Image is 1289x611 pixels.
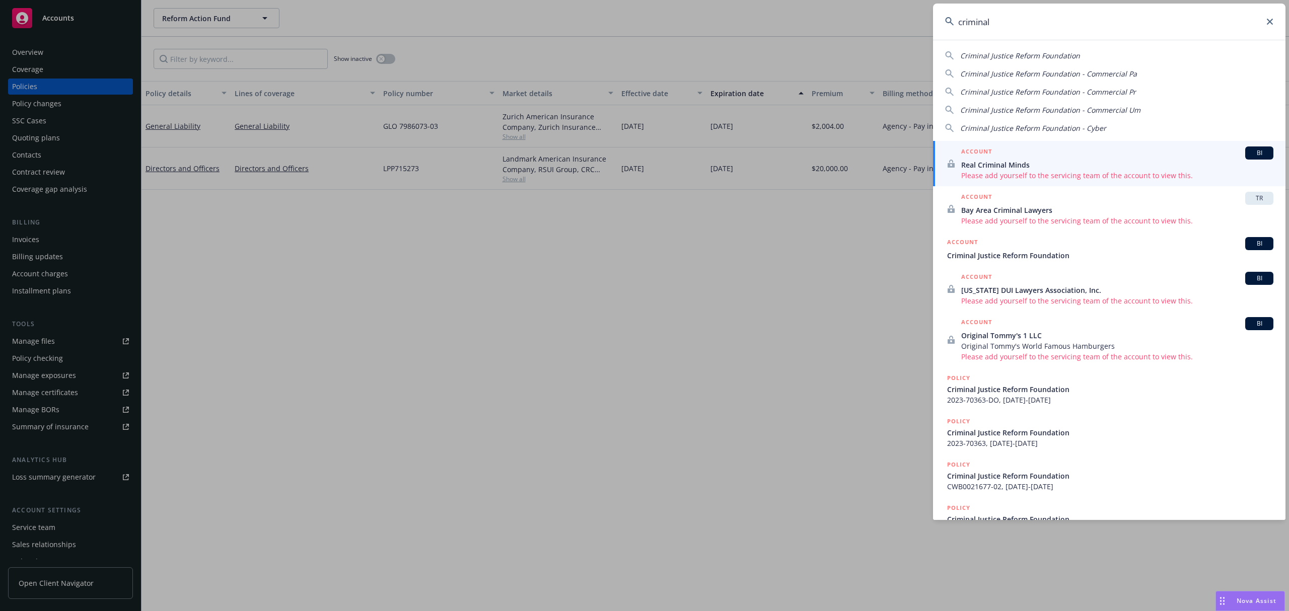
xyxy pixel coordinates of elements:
span: Criminal Justice Reform Foundation [947,250,1273,261]
span: Criminal Justice Reform Foundation - Cyber [960,123,1106,133]
span: Criminal Justice Reform Foundation [947,514,1273,524]
a: ACCOUNTBI[US_STATE] DUI Lawyers Association, Inc.Please add yourself to the servicing team of the... [933,266,1285,312]
span: Original Tommy's 1 LLC [961,330,1273,341]
a: POLICYCriminal Justice Reform Foundation [933,497,1285,541]
a: ACCOUNTBIReal Criminal MindsPlease add yourself to the servicing team of the account to view this. [933,141,1285,186]
input: Search... [933,4,1285,40]
span: Criminal Justice Reform Foundation [947,427,1273,438]
span: BI [1249,274,1269,283]
h5: ACCOUNT [947,237,978,249]
span: Original Tommy's World Famous Hamburgers [961,341,1273,351]
a: POLICYCriminal Justice Reform Foundation2023-70363, [DATE]-[DATE] [933,411,1285,454]
span: Criminal Justice Reform Foundation [947,384,1273,395]
span: 2023-70363-DO, [DATE]-[DATE] [947,395,1273,405]
h5: POLICY [947,460,970,470]
div: Drag to move [1216,591,1229,610]
span: Criminal Justice Reform Foundation [960,51,1080,60]
span: Please add yourself to the servicing team of the account to view this. [961,215,1273,226]
span: Criminal Justice Reform Foundation - Commercial Pr [960,87,1136,97]
span: [US_STATE] DUI Lawyers Association, Inc. [961,285,1273,295]
span: Real Criminal Minds [961,160,1273,170]
h5: POLICY [947,373,970,383]
span: TR [1249,194,1269,203]
h5: ACCOUNT [961,317,992,329]
h5: POLICY [947,503,970,513]
h5: ACCOUNT [961,146,992,159]
span: Criminal Justice Reform Foundation - Commercial Pa [960,69,1137,79]
span: Bay Area Criminal Lawyers [961,205,1273,215]
span: 2023-70363, [DATE]-[DATE] [947,438,1273,448]
h5: POLICY [947,416,970,426]
a: ACCOUNTTRBay Area Criminal LawyersPlease add yourself to the servicing team of the account to vie... [933,186,1285,232]
span: Please add yourself to the servicing team of the account to view this. [961,170,1273,181]
span: BI [1249,148,1269,158]
span: BI [1249,319,1269,328]
a: ACCOUNTBICriminal Justice Reform Foundation [933,232,1285,266]
span: Please add yourself to the servicing team of the account to view this. [961,351,1273,362]
span: Please add yourself to the servicing team of the account to view this. [961,295,1273,306]
span: BI [1249,239,1269,248]
a: POLICYCriminal Justice Reform FoundationCWB0021677-02, [DATE]-[DATE] [933,454,1285,497]
h5: ACCOUNT [961,192,992,204]
a: ACCOUNTBIOriginal Tommy's 1 LLCOriginal Tommy's World Famous HamburgersPlease add yourself to the... [933,312,1285,367]
span: Criminal Justice Reform Foundation - Commercial Um [960,105,1140,115]
span: Nova Assist [1237,596,1276,605]
button: Nova Assist [1215,591,1285,611]
span: CWB0021677-02, [DATE]-[DATE] [947,481,1273,492]
span: Criminal Justice Reform Foundation [947,471,1273,481]
h5: ACCOUNT [961,272,992,284]
a: POLICYCriminal Justice Reform Foundation2023-70363-DO, [DATE]-[DATE] [933,367,1285,411]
